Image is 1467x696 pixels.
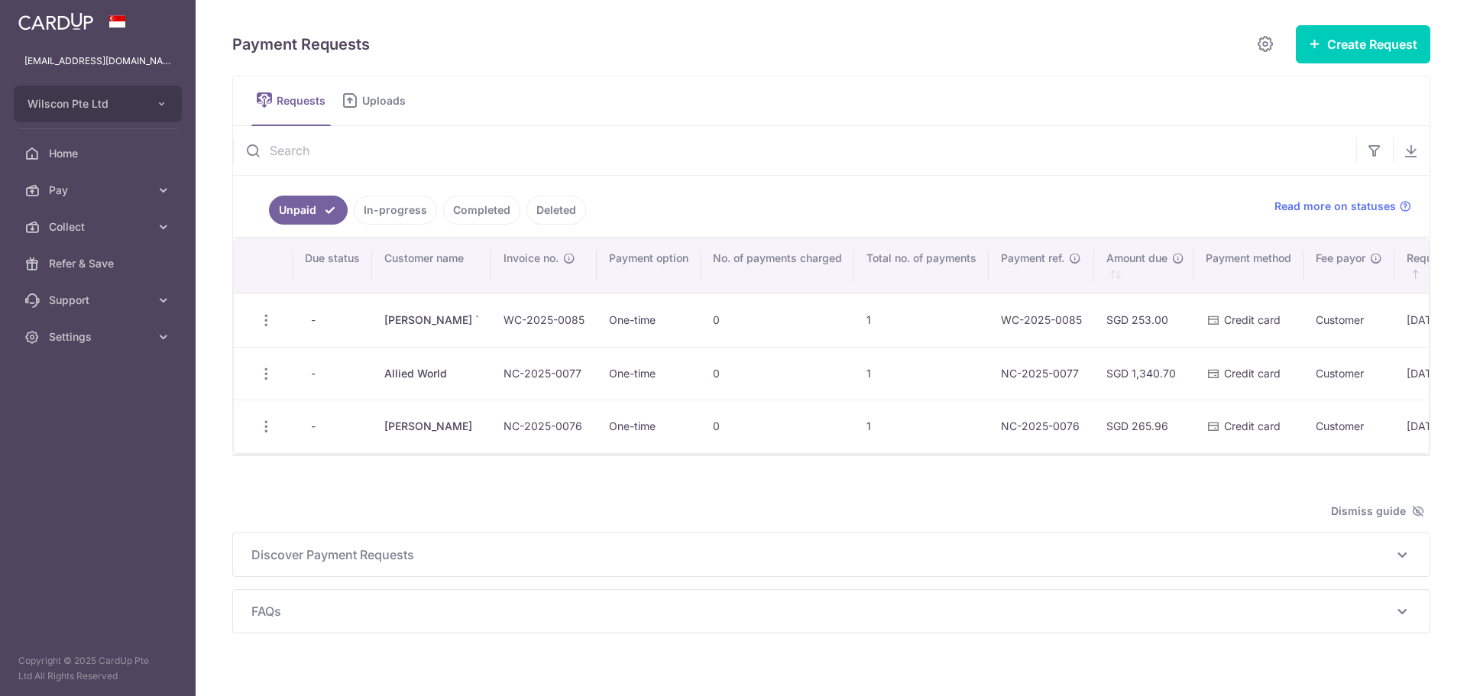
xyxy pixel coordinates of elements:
a: Completed [443,196,520,225]
td: NC-2025-0076 [989,400,1094,453]
th: Due status [293,238,372,293]
td: NC-2025-0077 [989,347,1094,400]
td: One-time [597,400,701,453]
th: Invoice no. [491,238,597,293]
td: SGD 265.96 [1094,400,1193,453]
p: [EMAIL_ADDRESS][DOMAIN_NAME] [24,53,171,69]
p: Discover Payment Requests [251,545,1411,564]
p: FAQs [251,602,1411,620]
td: 0 [701,293,854,347]
span: Settings [49,329,150,345]
th: Fee payor [1303,238,1394,293]
a: Unpaid [269,196,348,225]
a: In-progress [354,196,437,225]
th: Customer name [372,238,491,293]
th: Total no. of payments [854,238,989,293]
span: Fee payor [1316,251,1365,266]
span: Support [49,293,150,308]
span: - [305,363,322,384]
span: Customer [1316,313,1364,326]
td: 1 [854,347,989,400]
span: Read more on statuses [1274,199,1396,214]
span: FAQs [251,602,1393,620]
span: Wilscon Pte Ltd [28,96,141,112]
td: SGD 253.00 [1094,293,1193,347]
td: WC-2025-0085 [989,293,1094,347]
span: Dismiss guide [1331,502,1424,520]
span: - [305,309,322,331]
span: Total no. of payments [866,251,976,266]
span: No. of payments charged [713,251,842,266]
a: Requests [251,76,331,125]
th: Payment method [1193,238,1303,293]
img: CardUp [18,12,93,31]
span: Discover Payment Requests [251,545,1393,564]
span: Invoice no. [504,251,559,266]
td: 1 [854,293,989,347]
span: Credit card [1224,313,1281,326]
span: Customer [1316,367,1364,380]
td: [PERSON_NAME] [372,400,491,453]
th: No. of payments charged [701,238,854,293]
button: Create Request [1296,25,1430,63]
span: Requests [277,93,331,108]
span: Refer & Save [49,256,150,271]
span: Uploads [362,93,416,108]
span: Customer [1316,419,1364,432]
button: Wilscon Pte Ltd [14,86,182,122]
td: One-time [597,293,701,347]
td: One-time [597,347,701,400]
th: Payment option [597,238,701,293]
th: Payment ref. [989,238,1094,293]
span: - [305,416,322,437]
h5: Payment Requests [232,32,370,57]
td: 0 [701,347,854,400]
span: Payment ref. [1001,251,1064,266]
input: Search [233,126,1356,175]
span: Credit card [1224,419,1281,432]
span: Pay [49,183,150,198]
td: Allied World [372,347,491,400]
td: 1 [854,400,989,453]
td: [PERSON_NAME] ` [372,293,491,347]
td: NC-2025-0076 [491,400,597,453]
td: 0 [701,400,854,453]
span: Collect [49,219,150,235]
td: WC-2025-0085 [491,293,597,347]
span: Home [49,146,150,161]
a: Deleted [526,196,586,225]
td: SGD 1,340.70 [1094,347,1193,400]
a: Read more on statuses [1274,199,1411,214]
th: Amount due : activate to sort column ascending [1094,238,1193,293]
span: Credit card [1224,367,1281,380]
span: Payment option [609,251,688,266]
a: Uploads [337,76,416,125]
td: NC-2025-0077 [491,347,597,400]
span: Amount due [1106,251,1167,266]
